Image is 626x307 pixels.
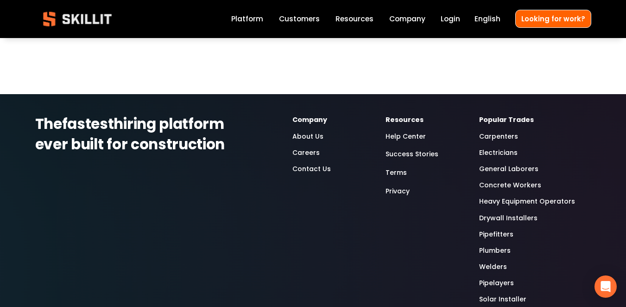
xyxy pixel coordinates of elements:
a: Looking for work? [515,10,591,28]
span: Resources [335,13,373,24]
a: About Us [292,131,323,142]
a: Login [441,13,460,26]
a: Company [389,13,425,26]
img: Skillit [35,5,120,33]
a: Privacy [386,185,410,198]
a: Plumbers [479,245,511,256]
strong: fastest [62,113,114,138]
a: Electricians [479,147,518,158]
a: Solar Installer [479,294,526,305]
div: language picker [474,13,500,26]
a: Welders [479,262,507,272]
strong: Company [292,115,327,126]
a: Terms [386,166,407,179]
a: Success Stories [386,148,438,160]
a: Concrete Workers [479,180,541,191]
a: Carpenters [479,131,518,142]
a: Pipefitters [479,229,513,240]
a: Help Center [386,131,426,142]
a: Contact Us [292,164,331,174]
strong: hiring platform ever built for construction [35,113,228,158]
a: Drywall Installers [479,213,537,224]
a: Platform [231,13,263,26]
strong: Popular Trades [479,115,534,126]
strong: The [35,113,62,138]
a: Careers [292,147,320,158]
a: Customers [279,13,320,26]
a: General Laborers [479,164,538,174]
a: folder dropdown [335,13,373,26]
a: Heavy Equipment Operators [479,196,575,207]
a: Pipelayers [479,278,514,288]
strong: Resources [386,115,424,126]
div: Open Intercom Messenger [594,275,617,298]
span: English [474,13,500,24]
